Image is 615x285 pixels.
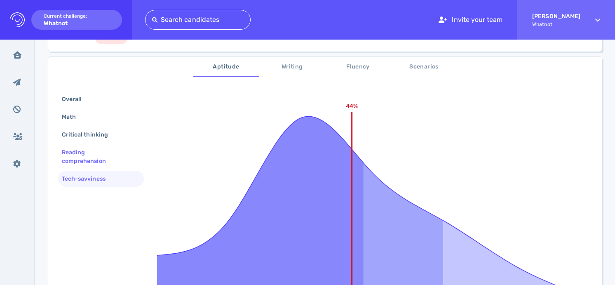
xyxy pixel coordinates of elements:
[346,103,358,110] text: 44%
[60,129,118,141] div: Critical thinking
[396,62,452,72] span: Scenarios
[60,173,115,185] div: Tech-savviness
[264,62,320,72] span: Writing
[330,62,386,72] span: Fluency
[60,93,92,105] div: Overall
[532,13,580,20] strong: [PERSON_NAME]
[60,111,86,123] div: Math
[60,146,135,167] div: Reading comprehension
[198,62,254,72] span: Aptitude
[532,21,580,27] span: Whatnot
